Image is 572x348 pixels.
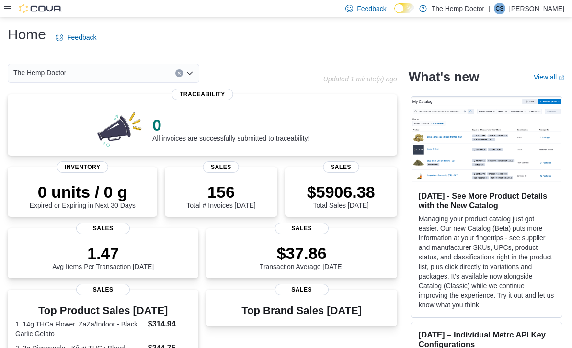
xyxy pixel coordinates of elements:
h3: Top Product Sales [DATE] [15,305,191,316]
p: $5906.38 [307,182,375,202]
div: Transaction Average [DATE] [260,244,344,270]
p: Updated 1 minute(s) ago [323,75,397,83]
span: Sales [275,284,329,295]
img: Cova [19,4,62,13]
div: All invoices are successfully submitted to traceability! [152,115,309,142]
h2: What's new [409,69,479,85]
p: Managing your product catalog just got easier. Our new Catalog (Beta) puts more information at yo... [419,214,554,310]
button: Open list of options [186,69,194,77]
p: The Hemp Doctor [432,3,484,14]
span: Dark Mode [394,13,395,14]
span: The Hemp Doctor [13,67,66,79]
span: Sales [323,161,359,173]
div: Total # Invoices [DATE] [186,182,255,209]
div: Cindy Shade [494,3,505,14]
span: Sales [275,223,329,234]
span: Feedback [357,4,386,13]
div: Avg Items Per Transaction [DATE] [52,244,154,270]
div: Expired or Expiring in Next 30 Days [30,182,136,209]
p: | [488,3,490,14]
h3: [DATE] - See More Product Details with the New Catalog [419,191,554,210]
p: 1.47 [52,244,154,263]
span: Feedback [67,33,96,42]
button: Clear input [175,69,183,77]
h1: Home [8,25,46,44]
span: Sales [76,223,130,234]
span: Sales [203,161,239,173]
p: [PERSON_NAME] [509,3,564,14]
p: $37.86 [260,244,344,263]
dd: $314.94 [148,318,191,330]
h3: Top Brand Sales [DATE] [241,305,362,316]
input: Dark Mode [394,3,414,13]
span: Inventory [57,161,108,173]
span: Traceability [172,89,233,100]
span: CS [496,3,504,14]
img: 0 [95,110,145,148]
a: View allExternal link [534,73,564,81]
p: 156 [186,182,255,202]
p: 0 units / 0 g [30,182,136,202]
dt: 1. 14g THCa Flower, ZaZa/Indoor - Black Garlic Gelato [15,319,144,338]
div: Total Sales [DATE] [307,182,375,209]
span: Sales [76,284,130,295]
p: 0 [152,115,309,135]
a: Feedback [52,28,100,47]
svg: External link [559,75,564,81]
